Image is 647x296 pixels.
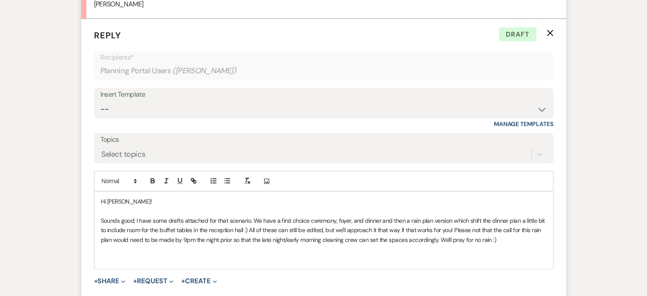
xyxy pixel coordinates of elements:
[100,89,547,101] div: Insert Template
[94,278,126,285] button: Share
[494,120,553,128] a: Manage Templates
[172,65,236,77] span: ( [PERSON_NAME] )
[181,278,217,285] button: Create
[100,52,547,63] p: Recipients*
[133,278,137,285] span: +
[101,197,547,206] p: Hi [PERSON_NAME]!
[181,278,185,285] span: +
[499,27,536,42] span: Draft
[133,278,174,285] button: Request
[100,134,547,146] label: Topics
[101,216,547,244] p: Sounds good; I have some drafts attached for that scenario. We have a first choice ceremony, foye...
[100,63,547,79] div: Planning Portal Users
[94,278,98,285] span: +
[101,149,145,160] div: Select topics
[94,30,121,41] span: Reply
